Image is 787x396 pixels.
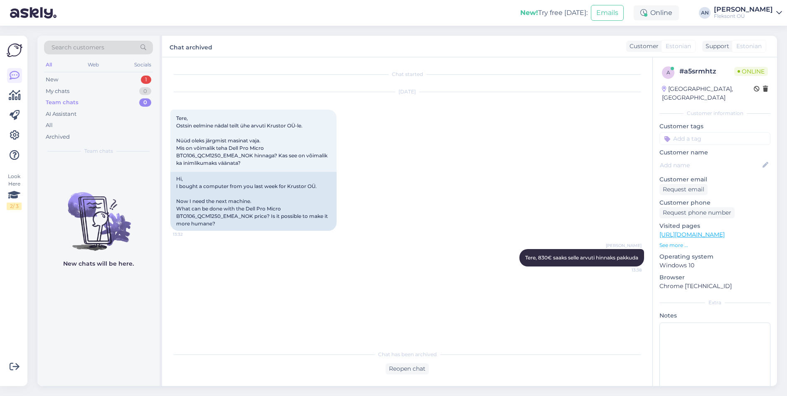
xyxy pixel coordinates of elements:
[7,42,22,58] img: Askly Logo
[634,5,679,20] div: Online
[44,59,54,70] div: All
[63,259,134,268] p: New chats will be here.
[659,261,770,270] p: Windows 10
[520,9,538,17] b: New!
[386,363,429,374] div: Reopen chat
[133,59,153,70] div: Socials
[714,6,773,13] div: [PERSON_NAME]
[626,42,659,51] div: Customer
[525,254,638,261] span: Tere, 830€ saaks selle arvuti hinnaks pakkuda
[170,172,337,231] div: Hi, I bought a computer from you last week for Krustor OÜ. Now I need the next machine. What can ...
[7,173,22,210] div: Look Here
[659,148,770,157] p: Customer name
[139,98,151,107] div: 0
[173,231,204,237] span: 13:32
[714,6,782,20] a: [PERSON_NAME]Fleksont OÜ
[659,132,770,145] input: Add a tag
[659,198,770,207] p: Customer phone
[520,8,588,18] div: Try free [DATE]:
[46,98,79,107] div: Team chats
[659,282,770,291] p: Chrome [TECHNICAL_ID]
[666,69,670,76] span: a
[679,66,734,76] div: # a5srmhtz
[139,87,151,95] div: 0
[52,43,104,52] span: Search customers
[659,222,770,230] p: Visited pages
[659,252,770,261] p: Operating system
[170,71,644,78] div: Chat started
[659,122,770,131] p: Customer tags
[170,88,644,95] div: [DATE]
[86,59,101,70] div: Web
[659,242,770,249] p: See more ...
[699,7,711,19] div: AN
[662,85,754,102] div: [GEOGRAPHIC_DATA], [GEOGRAPHIC_DATA]
[46,87,69,95] div: My chats
[659,175,770,184] p: Customer email
[46,110,76,118] div: AI Assistant
[734,67,768,76] span: Online
[378,351,437,358] span: Chat has been archived
[666,42,691,51] span: Estonian
[141,76,151,84] div: 1
[659,299,770,306] div: Extra
[702,42,729,51] div: Support
[660,161,761,170] input: Add name
[37,177,160,252] img: No chats
[659,184,708,195] div: Request email
[659,273,770,282] p: Browser
[659,110,770,117] div: Customer information
[736,42,762,51] span: Estonian
[46,133,70,141] div: Archived
[176,115,329,166] span: Tere, Ostsin eelmine nädal teilt ühe arvuti Krustor OÜ-le. Nüüd oleks järgmist masinat vaja. Mis ...
[659,231,725,238] a: [URL][DOMAIN_NAME]
[606,242,642,249] span: [PERSON_NAME]
[46,121,53,130] div: All
[714,13,773,20] div: Fleksont OÜ
[610,267,642,273] span: 13:38
[84,147,113,155] span: Team chats
[659,207,735,218] div: Request phone number
[591,5,624,21] button: Emails
[46,76,58,84] div: New
[170,41,212,52] label: Chat archived
[7,203,22,210] div: 2 / 3
[659,311,770,320] p: Notes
